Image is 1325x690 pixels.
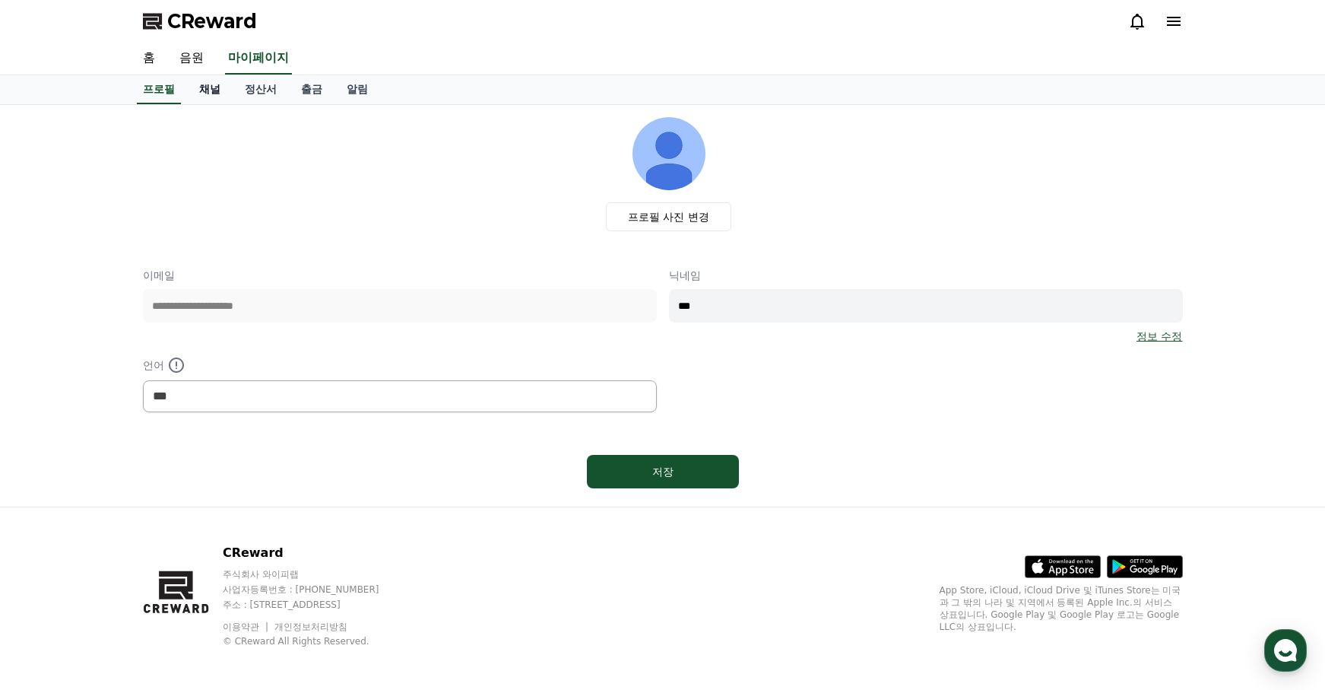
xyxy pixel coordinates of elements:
a: 설정 [196,482,292,520]
a: CReward [143,9,257,33]
a: 채널 [187,75,233,104]
a: 정보 수정 [1136,329,1182,344]
span: 대화 [139,506,157,518]
button: 저장 [587,455,739,488]
p: 주식회사 와이피랩 [223,568,408,580]
a: 홈 [5,482,100,520]
a: 정산서 [233,75,289,104]
p: 사업자등록번호 : [PHONE_NUMBER] [223,583,408,596]
div: 저장 [617,464,708,479]
p: App Store, iCloud, iCloud Drive 및 iTunes Store는 미국과 그 밖의 나라 및 지역에서 등록된 Apple Inc.의 서비스 상표입니다. Goo... [940,584,1183,633]
p: 닉네임 [669,268,1183,283]
p: © CReward All Rights Reserved. [223,635,408,647]
a: 프로필 [137,75,181,104]
a: 개인정보처리방침 [274,622,347,632]
span: 홈 [48,505,57,517]
p: CReward [223,544,408,562]
a: 대화 [100,482,196,520]
a: 알림 [334,75,380,104]
a: 이용약관 [223,622,271,632]
img: profile_image [632,117,705,190]
p: 주소 : [STREET_ADDRESS] [223,599,408,611]
p: 이메일 [143,268,657,283]
a: 마이페이지 [225,43,292,75]
a: 홈 [131,43,167,75]
a: 출금 [289,75,334,104]
span: 설정 [235,505,253,517]
p: 언어 [143,356,657,374]
span: CReward [167,9,257,33]
label: 프로필 사진 변경 [606,202,731,231]
a: 음원 [167,43,216,75]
